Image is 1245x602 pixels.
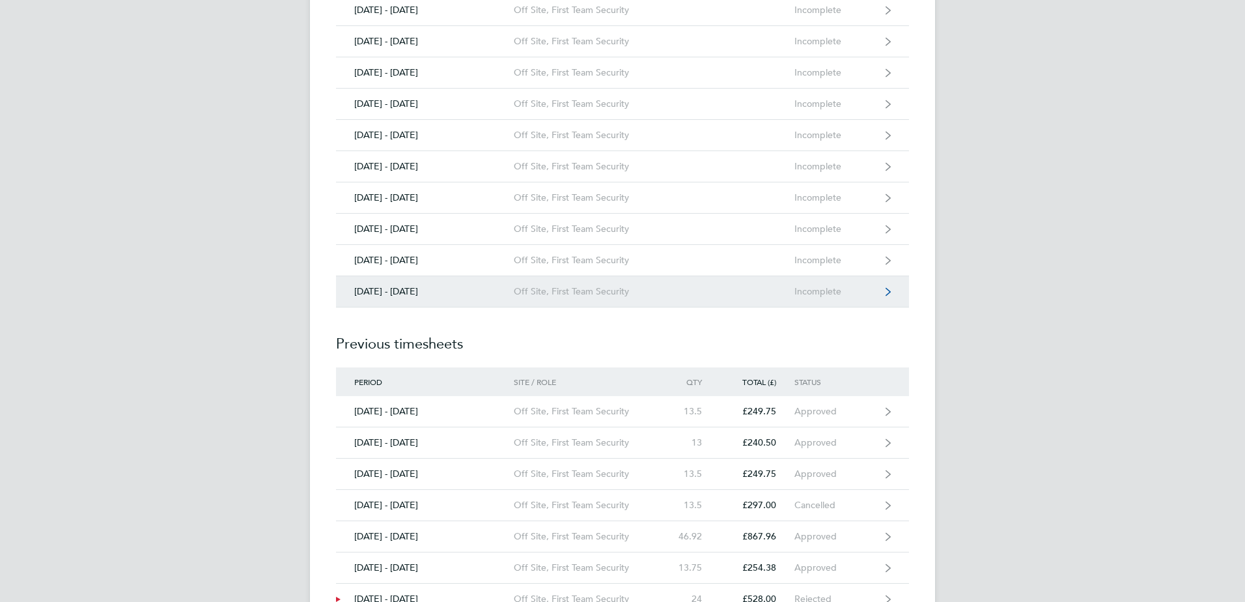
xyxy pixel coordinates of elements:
[794,562,874,573] div: Approved
[720,500,794,511] div: £297.00
[336,437,514,448] div: [DATE] - [DATE]
[794,437,874,448] div: Approved
[336,5,514,16] div: [DATE] - [DATE]
[514,67,663,78] div: Off Site, First Team Security
[336,500,514,511] div: [DATE] - [DATE]
[336,531,514,542] div: [DATE] - [DATE]
[336,151,909,182] a: [DATE] - [DATE]Off Site, First Team SecurityIncomplete
[336,223,514,235] div: [DATE] - [DATE]
[514,286,663,297] div: Off Site, First Team Security
[794,5,874,16] div: Incomplete
[663,562,720,573] div: 13.75
[336,459,909,490] a: [DATE] - [DATE]Off Site, First Team Security13.5£249.75Approved
[514,192,663,203] div: Off Site, First Team Security
[720,531,794,542] div: £867.96
[336,308,909,367] h2: Previous timesheets
[514,562,663,573] div: Off Site, First Team Security
[514,406,663,417] div: Off Site, First Team Security
[336,245,909,276] a: [DATE] - [DATE]Off Site, First Team SecurityIncomplete
[514,500,663,511] div: Off Site, First Team Security
[663,377,720,386] div: Qty
[336,130,514,141] div: [DATE] - [DATE]
[514,5,663,16] div: Off Site, First Team Security
[336,552,909,584] a: [DATE] - [DATE]Off Site, First Team Security13.75£254.38Approved
[336,427,909,459] a: [DATE] - [DATE]Off Site, First Team Security13£240.50Approved
[794,192,874,203] div: Incomplete
[336,286,514,297] div: [DATE] - [DATE]
[514,255,663,266] div: Off Site, First Team Security
[794,255,874,266] div: Incomplete
[663,468,720,480] div: 13.5
[336,182,909,214] a: [DATE] - [DATE]Off Site, First Team SecurityIncomplete
[336,214,909,245] a: [DATE] - [DATE]Off Site, First Team SecurityIncomplete
[336,161,514,172] div: [DATE] - [DATE]
[336,67,514,78] div: [DATE] - [DATE]
[720,562,794,573] div: £254.38
[336,255,514,266] div: [DATE] - [DATE]
[794,98,874,109] div: Incomplete
[336,98,514,109] div: [DATE] - [DATE]
[794,500,874,511] div: Cancelled
[336,396,909,427] a: [DATE] - [DATE]Off Site, First Team Security13.5£249.75Approved
[794,377,874,386] div: Status
[663,437,720,448] div: 13
[720,468,794,480] div: £249.75
[514,130,663,141] div: Off Site, First Team Security
[794,531,874,542] div: Approved
[336,468,514,480] div: [DATE] - [DATE]
[514,161,663,172] div: Off Site, First Team Security
[336,89,909,120] a: [DATE] - [DATE]Off Site, First Team SecurityIncomplete
[514,531,663,542] div: Off Site, First Team Security
[336,120,909,151] a: [DATE] - [DATE]Off Site, First Team SecurityIncomplete
[720,377,794,386] div: Total (£)
[514,223,663,235] div: Off Site, First Team Security
[794,406,874,417] div: Approved
[720,406,794,417] div: £249.75
[663,406,720,417] div: 13.5
[794,223,874,235] div: Incomplete
[794,130,874,141] div: Incomplete
[336,192,514,203] div: [DATE] - [DATE]
[794,67,874,78] div: Incomplete
[336,26,909,57] a: [DATE] - [DATE]Off Site, First Team SecurityIncomplete
[794,36,874,47] div: Incomplete
[336,490,909,521] a: [DATE] - [DATE]Off Site, First Team Security13.5£297.00Cancelled
[794,468,874,480] div: Approved
[336,562,514,573] div: [DATE] - [DATE]
[794,286,874,297] div: Incomplete
[514,437,663,448] div: Off Site, First Team Security
[514,468,663,480] div: Off Site, First Team Security
[336,406,514,417] div: [DATE] - [DATE]
[720,437,794,448] div: £240.50
[336,521,909,552] a: [DATE] - [DATE]Off Site, First Team Security46.92£867.96Approved
[336,57,909,89] a: [DATE] - [DATE]Off Site, First Team SecurityIncomplete
[514,377,663,386] div: Site / Role
[514,98,663,109] div: Off Site, First Team Security
[663,500,720,511] div: 13.5
[663,531,720,542] div: 46.92
[514,36,663,47] div: Off Site, First Team Security
[354,377,382,387] span: Period
[336,276,909,308] a: [DATE] - [DATE]Off Site, First Team SecurityIncomplete
[794,161,874,172] div: Incomplete
[336,36,514,47] div: [DATE] - [DATE]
